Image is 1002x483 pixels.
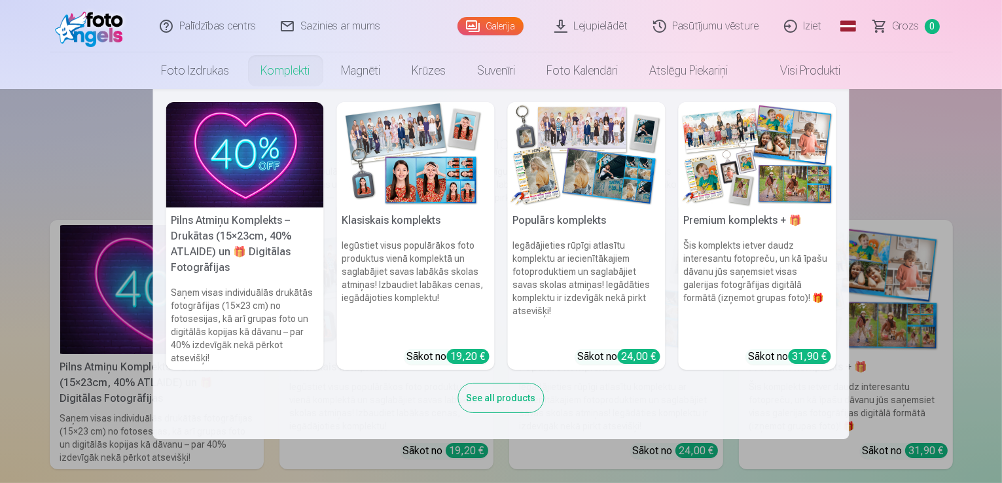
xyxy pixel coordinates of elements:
a: Visi produkti [744,52,857,89]
img: Klasiskais komplekts [337,102,495,207]
a: Klasiskais komplektsKlasiskais komplektsIegūstiet visus populārākos foto produktus vienā komplekt... [337,102,495,370]
div: Sākot no [578,349,660,365]
div: Sākot no [407,349,490,365]
h6: Iegūstiet visus populārākos foto produktus vienā komplektā un saglabājiet savas labākās skolas at... [337,234,495,344]
a: Krūzes [397,52,462,89]
h6: Iegādājieties rūpīgi atlasītu komplektu ar iecienītākajiem fotoproduktiem un saglabājiet savas sk... [508,234,666,344]
div: Sākot no [749,349,831,365]
div: 19,20 € [447,349,490,364]
h5: Premium komplekts + 🎁 [679,207,836,234]
a: Foto kalendāri [531,52,634,89]
h5: Populārs komplekts [508,207,666,234]
div: 31,90 € [789,349,831,364]
div: See all products [458,383,545,413]
h6: Saņem visas individuālās drukātās fotogrāfijas (15×23 cm) no fotosesijas, kā arī grupas foto un d... [166,281,324,370]
a: Komplekti [245,52,326,89]
h6: Šis komplekts ietver daudz interesantu fotopreču, un kā īpašu dāvanu jūs saņemsiet visas galerija... [679,234,836,344]
a: Premium komplekts + 🎁 Premium komplekts + 🎁Šis komplekts ietver daudz interesantu fotopreču, un k... [679,102,836,370]
a: Pilns Atmiņu Komplekts – Drukātas (15×23cm, 40% ATLAIDE) un 🎁 Digitālas Fotogrāfijas Pilns Atmiņu... [166,102,324,370]
img: Premium komplekts + 🎁 [679,102,836,207]
a: Populārs komplektsPopulārs komplektsIegādājieties rūpīgi atlasītu komplektu ar iecienītākajiem fo... [508,102,666,370]
a: Suvenīri [462,52,531,89]
img: /fa1 [55,5,130,47]
a: Galerija [457,17,524,35]
h5: Pilns Atmiņu Komplekts – Drukātas (15×23cm, 40% ATLAIDE) un 🎁 Digitālas Fotogrāfijas [166,207,324,281]
a: See all products [458,390,545,404]
img: Populārs komplekts [508,102,666,207]
span: Grozs [893,18,920,34]
div: 24,00 € [618,349,660,364]
a: Magnēti [326,52,397,89]
img: Pilns Atmiņu Komplekts – Drukātas (15×23cm, 40% ATLAIDE) un 🎁 Digitālas Fotogrāfijas [166,102,324,207]
span: 0 [925,19,940,34]
h5: Klasiskais komplekts [337,207,495,234]
a: Atslēgu piekariņi [634,52,744,89]
a: Foto izdrukas [146,52,245,89]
